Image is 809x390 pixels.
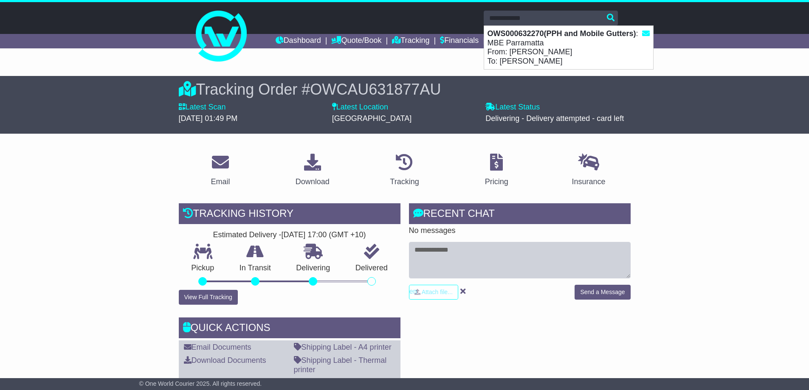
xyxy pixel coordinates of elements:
[179,114,238,123] span: [DATE] 01:49 PM
[184,343,251,351] a: Email Documents
[343,264,400,273] p: Delivered
[294,343,392,351] a: Shipping Label - A4 printer
[227,264,284,273] p: In Transit
[488,29,636,38] strong: OWS000632270(PPH and Mobile Gutters)
[332,114,412,123] span: [GEOGRAPHIC_DATA]
[575,285,630,300] button: Send a Message
[296,176,330,188] div: Download
[485,114,624,123] span: Delivering - Delivery attempted - card left
[440,34,479,48] a: Financials
[392,34,429,48] a: Tracking
[332,103,388,112] label: Latest Location
[294,356,387,374] a: Shipping Label - Thermal printer
[484,26,653,69] div: : MBE Parramatta From: [PERSON_NAME] To: [PERSON_NAME]
[179,264,227,273] p: Pickup
[179,103,226,112] label: Latest Scan
[290,151,335,191] a: Download
[139,380,262,387] span: © One World Courier 2025. All rights reserved.
[409,226,631,236] p: No messages
[572,176,606,188] div: Insurance
[276,34,321,48] a: Dashboard
[384,151,424,191] a: Tracking
[331,34,381,48] a: Quote/Book
[282,230,366,240] div: [DATE] 17:00 (GMT +10)
[485,176,508,188] div: Pricing
[179,230,400,240] div: Estimated Delivery -
[211,176,230,188] div: Email
[179,80,631,98] div: Tracking Order #
[205,151,235,191] a: Email
[390,176,419,188] div: Tracking
[184,356,266,365] a: Download Documents
[479,151,514,191] a: Pricing
[179,203,400,226] div: Tracking history
[284,264,343,273] p: Delivering
[179,317,400,340] div: Quick Actions
[179,290,238,305] button: View Full Tracking
[310,81,441,98] span: OWCAU631877AU
[409,203,631,226] div: RECENT CHAT
[567,151,611,191] a: Insurance
[485,103,540,112] label: Latest Status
